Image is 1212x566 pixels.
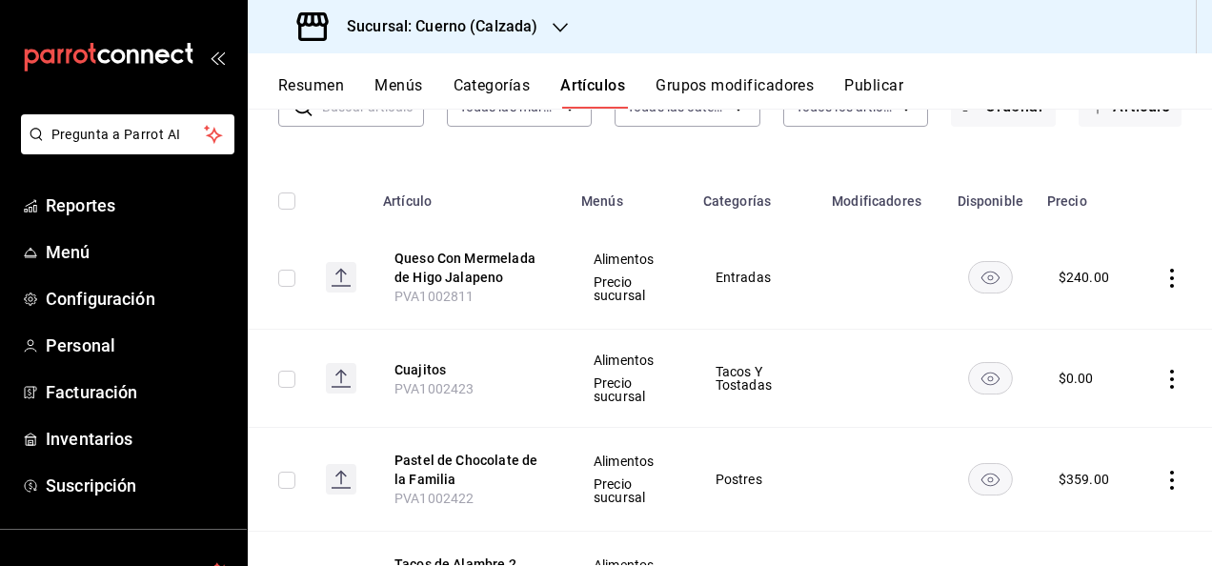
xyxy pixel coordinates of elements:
span: Inventarios [46,426,232,452]
span: Menú [46,239,232,265]
div: $ 0.00 [1059,369,1094,388]
button: edit-product-location [394,249,547,287]
a: Pregunta a Parrot AI [13,138,234,158]
span: Configuración [46,286,232,312]
span: Facturación [46,379,232,405]
span: Alimentos [594,253,668,266]
span: Precio sucursal [594,376,668,403]
span: Alimentos [594,354,668,367]
span: Reportes [46,192,232,218]
th: Modificadores [820,165,945,226]
button: actions [1162,370,1182,389]
th: Categorías [692,165,820,226]
button: edit-product-location [394,360,547,379]
button: open_drawer_menu [210,50,225,65]
th: Menús [570,165,692,226]
span: Personal [46,333,232,358]
div: navigation tabs [278,76,1212,109]
span: Tacos Y Tostadas [716,365,797,392]
span: Suscripción [46,473,232,498]
button: Publicar [844,76,903,109]
span: Alimentos [594,455,668,468]
th: Artículo [372,165,570,226]
button: availability-product [968,463,1013,495]
button: Menús [374,76,422,109]
button: actions [1162,471,1182,490]
button: availability-product [968,362,1013,394]
span: Precio sucursal [594,477,668,504]
span: PVA1002811 [394,289,475,304]
span: PVA1002422 [394,491,475,506]
button: Grupos modificadores [656,76,814,109]
span: Postres [716,473,797,486]
h3: Sucursal: Cuerno (Calzada) [332,15,537,38]
button: Resumen [278,76,344,109]
th: Disponible [945,165,1036,226]
button: edit-product-location [394,451,547,489]
div: $ 359.00 [1059,470,1109,489]
span: Pregunta a Parrot AI [51,125,205,145]
div: $ 240.00 [1059,268,1109,287]
button: availability-product [968,261,1013,293]
span: PVA1002423 [394,381,475,396]
span: Precio sucursal [594,275,668,302]
button: actions [1162,269,1182,288]
th: Precio [1036,165,1140,226]
button: Pregunta a Parrot AI [21,114,234,154]
button: Artículos [560,76,625,109]
span: Entradas [716,271,797,284]
button: Categorías [454,76,531,109]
